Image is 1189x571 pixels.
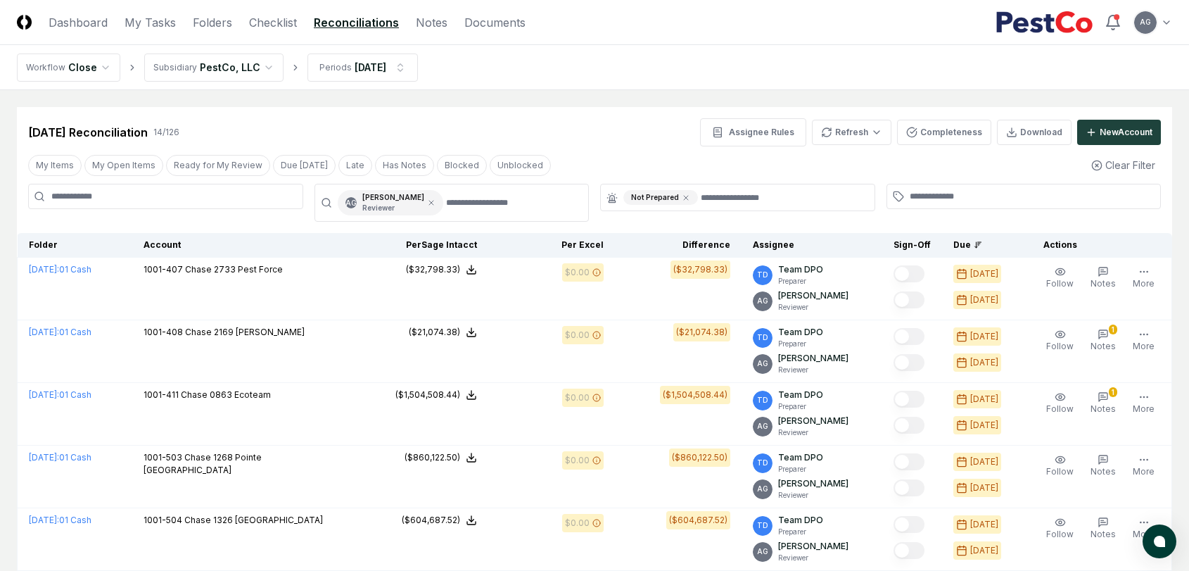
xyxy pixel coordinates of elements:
[395,389,460,401] div: ($1,504,508.44)
[125,14,176,31] a: My Tasks
[1130,326,1157,356] button: More
[153,126,179,139] div: 14 / 126
[894,479,924,496] button: Mark complete
[29,264,59,275] span: [DATE] :
[29,515,59,525] span: [DATE] :
[29,264,91,275] a: [DATE]:01 Cash
[181,389,271,400] span: Chase 0863 Ecoteam
[778,553,848,563] p: Reviewer
[897,120,991,145] button: Completeness
[615,233,742,258] th: Difference
[778,540,848,553] p: [PERSON_NAME]
[565,329,590,341] div: $0.00
[402,514,460,527] div: ($604,687.52)
[970,518,998,531] div: [DATE]
[778,326,823,339] p: Team DPO
[778,365,848,375] p: Reviewer
[672,451,727,464] div: ($860,122.50)
[1046,529,1074,539] span: Follow
[1046,278,1074,289] span: Follow
[894,516,924,533] button: Mark complete
[953,239,1010,251] div: Due
[406,263,460,276] div: ($32,798.33)
[1046,466,1074,477] span: Follow
[757,546,768,557] span: AG
[1088,326,1119,356] button: 1Notes
[29,452,91,463] a: [DATE]:01 Cash
[49,14,108,31] a: Dashboard
[28,124,148,141] div: [DATE] Reconciliation
[565,517,590,529] div: $0.00
[970,294,998,306] div: [DATE]
[29,327,91,337] a: [DATE]:01 Cash
[28,155,82,176] button: My Items
[409,326,460,339] div: ($21,074.38)
[1100,126,1152,139] div: New Account
[29,389,59,400] span: [DATE] :
[700,118,806,146] button: Assignee Rules
[778,276,823,287] p: Preparer
[1109,387,1117,397] div: 1
[144,452,262,475] span: Chase 1268 Pointe [GEOGRAPHIC_DATA]
[193,14,232,31] a: Folders
[882,233,942,258] th: Sign-Off
[314,14,399,31] a: Reconciliations
[778,389,823,401] p: Team DPO
[84,155,163,176] button: My Open Items
[778,490,848,501] p: Reviewer
[757,484,768,494] span: AG
[406,263,477,276] button: ($32,798.33)
[1086,152,1161,178] button: Clear Filter
[970,356,998,369] div: [DATE]
[778,401,823,412] p: Preparer
[565,454,590,467] div: $0.00
[405,451,460,464] div: ($860,122.50)
[997,120,1072,145] button: Download
[970,544,998,557] div: [DATE]
[1109,325,1117,334] div: 1
[144,389,179,400] span: 1001-411
[17,15,32,30] img: Logo
[362,233,488,258] th: Per Sage Intacct
[416,14,447,31] a: Notes
[273,155,336,176] button: Due Today
[29,515,91,525] a: [DATE]:01 Cash
[970,456,998,468] div: [DATE]
[757,520,768,531] span: TD
[1043,451,1076,481] button: Follow
[894,391,924,408] button: Mark complete
[663,389,727,401] div: ($1,504,508.44)
[778,514,823,527] p: Team DPO
[26,61,65,74] div: Workflow
[29,452,59,463] span: [DATE] :
[1046,341,1074,351] span: Follow
[1130,451,1157,481] button: More
[673,263,727,276] div: ($32,798.33)
[757,358,768,369] span: AG
[778,339,823,349] p: Preparer
[362,192,424,213] div: [PERSON_NAME]
[1088,389,1119,418] button: 1Notes
[565,391,590,404] div: $0.00
[29,327,59,337] span: [DATE] :
[402,514,477,527] button: ($604,687.52)
[464,14,526,31] a: Documents
[1130,263,1157,293] button: More
[490,155,551,176] button: Unblocked
[778,352,848,365] p: [PERSON_NAME]
[29,389,91,400] a: [DATE]:01 Cash
[185,327,305,337] span: Chase 2169 [PERSON_NAME]
[778,302,848,313] p: Reviewer
[1140,17,1151,27] span: AG
[778,427,848,438] p: Reviewer
[185,264,283,275] span: Chase 2733 Pest Force
[778,415,848,427] p: [PERSON_NAME]
[17,54,418,82] nav: breadcrumb
[970,419,998,432] div: [DATE]
[778,464,823,475] p: Preparer
[395,389,477,401] button: ($1,504,508.44)
[742,233,882,258] th: Assignee
[757,458,768,468] span: TD
[375,155,434,176] button: Has Notes
[757,332,768,343] span: TD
